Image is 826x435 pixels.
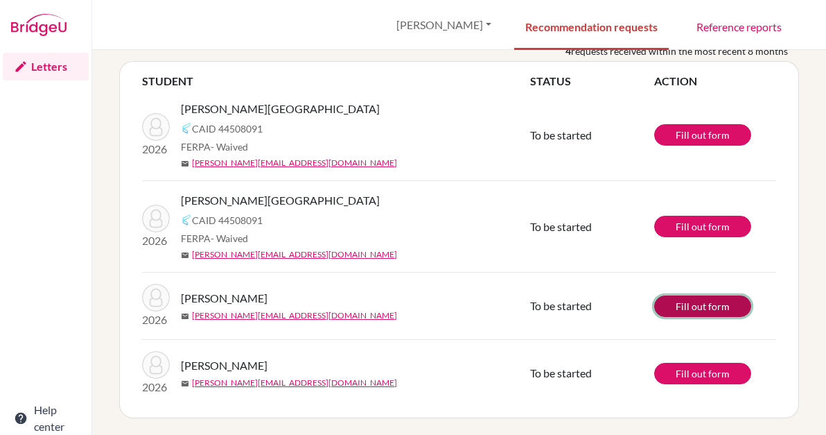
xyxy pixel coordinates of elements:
span: mail [181,379,189,388]
span: [PERSON_NAME][GEOGRAPHIC_DATA] [181,101,380,117]
th: ACTION [654,73,776,89]
a: Help center [3,404,89,432]
p: 2026 [142,312,170,328]
a: Recommendation requests [514,2,669,50]
img: Common App logo [181,123,192,134]
span: [PERSON_NAME] [181,290,267,307]
span: CAID 44508091 [192,121,263,136]
span: mail [181,160,189,168]
th: STATUS [530,73,654,89]
span: - Waived [211,141,248,153]
span: To be started [530,128,592,142]
b: 4 [565,44,571,58]
a: [PERSON_NAME][EMAIL_ADDRESS][DOMAIN_NAME] [192,248,397,261]
a: [PERSON_NAME][EMAIL_ADDRESS][DOMAIN_NAME] [192,377,397,389]
span: FERPA [181,139,248,154]
a: Letters [3,53,89,80]
span: FERPA [181,231,248,246]
a: Reference reports [685,2,793,50]
span: mail [181,251,189,259]
a: [PERSON_NAME][EMAIL_ADDRESS][DOMAIN_NAME] [192,309,397,322]
img: Santos, Jorge [142,284,170,312]
span: [PERSON_NAME] [181,357,267,374]
span: To be started [530,220,592,233]
img: Common App logo [181,214,192,225]
a: Fill out form [654,363,751,384]
th: STUDENT [142,73,530,89]
span: To be started [530,299,592,312]
span: mail [181,312,189,321]
a: Fill out form [654,296,751,317]
a: Fill out form [654,216,751,237]
a: Fill out form [654,124,751,146]
img: Murphy, Kylah [142,205,170,232]
img: Bridge-U [11,14,67,36]
button: [PERSON_NAME] [390,12,498,38]
span: To be started [530,366,592,379]
span: - Waived [211,232,248,244]
span: [PERSON_NAME][GEOGRAPHIC_DATA] [181,192,380,209]
span: CAID 44508091 [192,213,263,228]
span: requests received within the most recent 8 months [571,44,788,58]
p: 2026 [142,232,170,249]
p: 2026 [142,379,170,395]
img: Arcuri, Alessandro [142,351,170,379]
p: 2026 [142,141,170,157]
a: [PERSON_NAME][EMAIL_ADDRESS][DOMAIN_NAME] [192,157,397,169]
img: Murphy, Kylah [142,113,170,141]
